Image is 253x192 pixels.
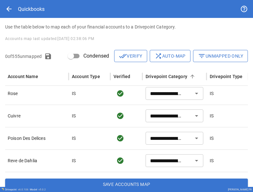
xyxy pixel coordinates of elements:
[210,157,214,164] p: IS
[210,74,242,79] div: Drivepoint Type
[5,53,42,60] p: 0 of 555 unmapped
[8,74,38,79] div: Account Name
[210,113,214,119] p: IS
[5,5,13,13] span: arrow_back
[72,113,76,119] p: IS
[192,89,201,98] button: Open
[146,74,187,79] div: Drivepoint Category
[198,52,206,60] span: filter_list
[8,113,65,119] p: Cuivre
[193,50,248,62] button: Unmapped Only
[38,188,46,191] span: v 5.0.2
[72,135,76,141] p: IS
[8,157,65,164] p: Reve de Dahlia
[119,52,127,60] span: done_all
[8,135,65,141] p: Poison Des Delices
[5,188,29,191] div: Drivepoint
[18,188,29,191] span: v 6.0.106
[72,74,100,79] div: Account Type
[5,179,248,190] button: Save Accounts Map
[192,156,201,165] button: Open
[228,188,252,191] div: [PERSON_NAME] FR
[192,111,201,120] button: Open
[72,157,76,164] p: IS
[210,135,214,141] p: IS
[155,52,162,60] span: shuffle
[18,6,45,12] div: Quickbooks
[192,134,201,143] button: Open
[30,188,46,191] div: Model
[5,24,248,30] p: Use the table below to map each of your financial accounts to a Drivepoint Category.
[150,50,190,62] button: Auto-map
[5,36,94,41] span: Accounts map last updated: [DATE] 02:38:06 PM
[83,52,109,60] span: Condensed
[1,188,4,190] img: Drivepoint
[188,72,197,81] button: Sort
[114,74,130,79] div: Verified
[114,50,147,62] button: Verify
